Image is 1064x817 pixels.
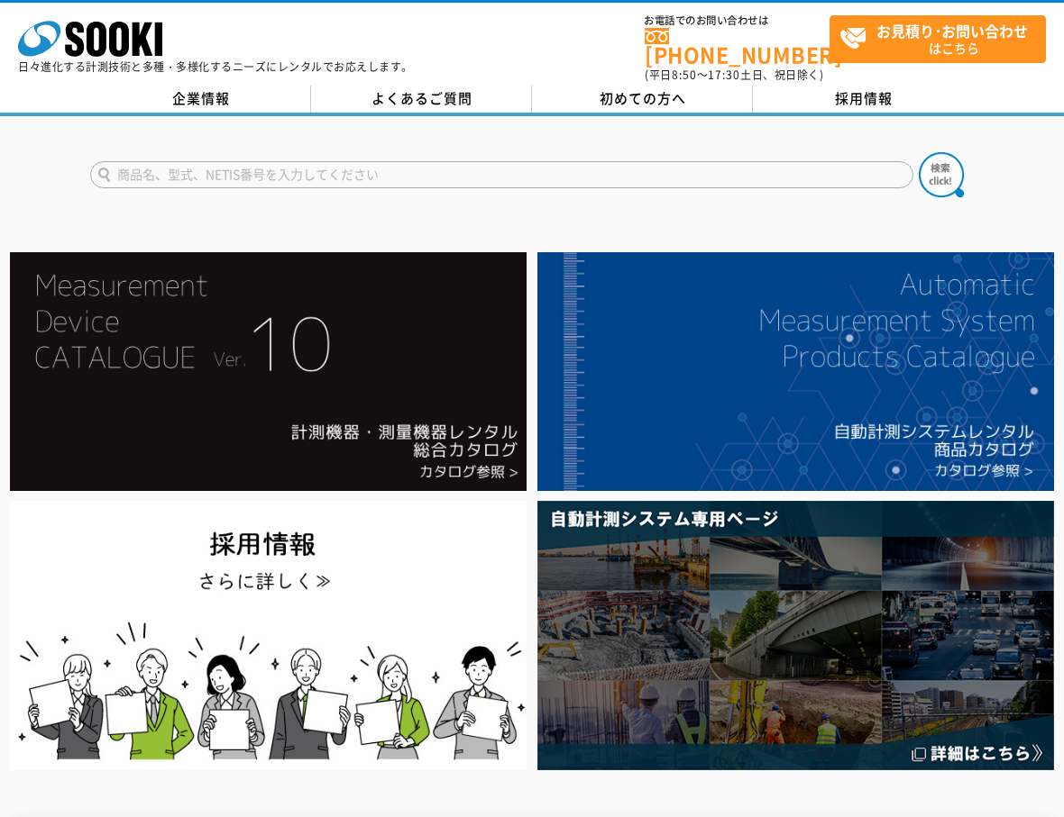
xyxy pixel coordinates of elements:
p: 日々進化する計測技術と多種・多様化するニーズにレンタルでお応えします。 [18,61,413,72]
a: お見積り･お問い合わせはこちら [830,15,1046,63]
a: よくあるご質問 [311,86,532,113]
span: 17:30 [708,67,740,83]
a: [PHONE_NUMBER] [645,28,830,65]
input: 商品名、型式、NETIS番号を入力してください [90,161,913,188]
span: (平日 ～ 土日、祝日除く) [645,67,823,83]
img: Catalog Ver10 [10,252,527,491]
strong: お見積り･お問い合わせ [876,20,1028,41]
img: 自動計測システム専用ページ [537,501,1054,769]
a: 企業情報 [90,86,311,113]
img: btn_search.png [919,152,964,197]
img: SOOKI recruit [10,501,527,769]
a: 初めての方へ [532,86,753,113]
span: 8:50 [672,67,697,83]
span: 初めての方へ [600,88,686,108]
img: 自動計測システムカタログ [537,252,1054,491]
span: はこちら [839,16,1045,61]
a: 採用情報 [753,86,974,113]
span: お電話でのお問い合わせは [645,15,830,26]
